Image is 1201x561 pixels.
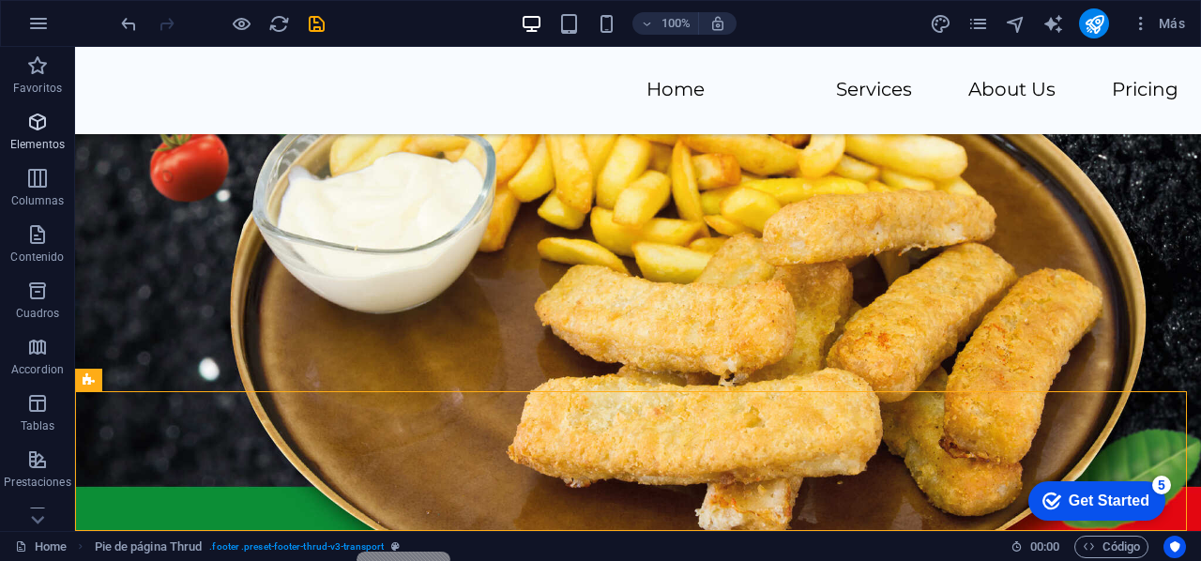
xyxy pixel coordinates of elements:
[10,137,65,152] p: Elementos
[1011,536,1060,558] h6: Tiempo de la sesión
[139,4,158,23] div: 5
[1043,539,1046,553] span: :
[21,418,55,433] p: Tablas
[1004,12,1026,35] button: navigator
[306,13,327,35] i: Guardar (Ctrl+S)
[1074,536,1148,558] button: Código
[15,536,67,558] a: Haz clic para cancelar la selección y doble clic para abrir páginas
[267,12,290,35] button: reload
[1132,14,1185,33] span: Más
[1163,536,1186,558] button: Usercentrics
[16,306,60,321] p: Cuadros
[230,12,252,35] button: Haz clic para salir del modo de previsualización y seguir editando
[117,12,140,35] button: undo
[1083,536,1140,558] span: Código
[1030,536,1059,558] span: 00 00
[55,21,136,38] div: Get Started
[1041,12,1064,35] button: text_generator
[1084,13,1105,35] i: Publicar
[661,12,691,35] h6: 100%
[930,13,951,35] i: Diseño (Ctrl+Alt+Y)
[391,541,400,552] i: Este elemento es un preajuste personalizable
[632,12,699,35] button: 100%
[11,362,64,377] p: Accordion
[1042,13,1064,35] i: AI Writer
[1124,8,1193,38] button: Más
[4,475,70,490] p: Prestaciones
[95,536,401,558] nav: breadcrumb
[709,15,726,32] i: Al redimensionar, ajustar el nivel de zoom automáticamente para ajustarse al dispositivo elegido.
[13,81,62,96] p: Favoritos
[268,13,290,35] i: Volver a cargar página
[11,193,65,208] p: Columnas
[967,13,989,35] i: Páginas (Ctrl+Alt+S)
[305,12,327,35] button: save
[10,250,64,265] p: Contenido
[966,12,989,35] button: pages
[209,536,384,558] span: . footer .preset-footer-thrud-v3-transport
[929,12,951,35] button: design
[1005,13,1026,35] i: Navegador
[15,9,152,49] div: Get Started 5 items remaining, 0% complete
[95,536,203,558] span: Haz clic para seleccionar y doble clic para editar
[118,13,140,35] i: Deshacer: Cambiar imagen (Ctrl+Z)
[1079,8,1109,38] button: publish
